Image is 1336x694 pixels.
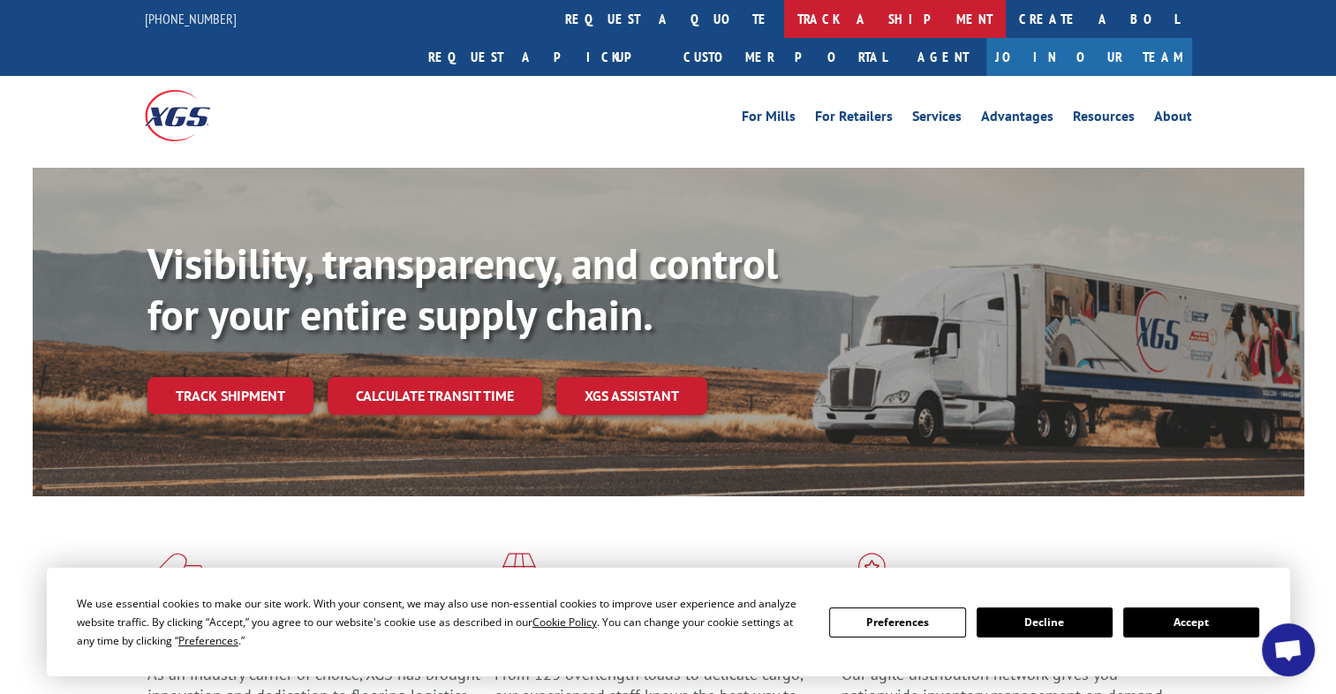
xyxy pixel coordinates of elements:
a: Services [912,109,962,129]
a: XGS ASSISTANT [556,377,707,415]
a: For Mills [742,109,796,129]
img: xgs-icon-total-supply-chain-intelligence-red [147,553,202,599]
button: Accept [1123,607,1259,637]
a: Customer Portal [670,38,900,76]
button: Decline [977,607,1113,637]
a: For Retailers [815,109,893,129]
span: Cookie Policy [532,615,597,630]
img: xgs-icon-focused-on-flooring-red [494,553,536,599]
a: [PHONE_NUMBER] [145,10,237,27]
div: Cookie Consent Prompt [47,568,1290,676]
a: Calculate transit time [328,377,542,415]
span: Preferences [178,633,238,648]
a: Request a pickup [415,38,670,76]
a: About [1154,109,1192,129]
div: We use essential cookies to make our site work. With your consent, we may also use non-essential ... [77,594,808,650]
a: Resources [1073,109,1135,129]
div: Open chat [1262,623,1315,676]
a: Agent [900,38,986,76]
b: Visibility, transparency, and control for your entire supply chain. [147,236,778,342]
img: xgs-icon-flagship-distribution-model-red [842,553,902,599]
button: Preferences [829,607,965,637]
a: Join Our Team [986,38,1192,76]
a: Advantages [981,109,1053,129]
a: Track shipment [147,377,313,414]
